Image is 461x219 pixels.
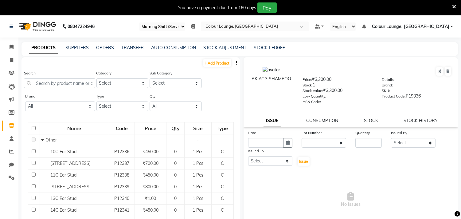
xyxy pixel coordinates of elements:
[135,123,166,134] div: Price
[24,70,36,76] label: Search
[382,77,395,82] label: Details:
[68,18,95,35] b: 08047224946
[203,45,246,50] a: STOCK ADJUSTMENT
[174,207,177,213] span: 0
[263,67,280,73] img: avatar
[50,172,76,178] span: 11C Ear Stud
[50,184,91,189] span: [STREET_ADDRESS]
[193,207,203,213] span: 1 Pcs
[257,2,277,13] button: Pay
[197,137,199,143] span: -
[40,123,108,134] div: Name
[254,45,286,50] a: STOCK LEDGER
[299,159,308,164] span: Issue
[221,184,224,189] span: C
[114,172,129,178] span: P12338
[303,77,312,82] label: Price:
[174,149,177,154] span: 0
[174,161,177,166] span: 0
[178,5,256,11] div: You have a payment due from 160 days
[114,196,129,201] span: P12340
[193,184,203,189] span: 1 Pcs
[264,115,281,126] a: ISSUE
[372,23,449,30] span: Colour Lounge, [GEOGRAPHIC_DATA]
[221,196,224,201] span: C
[29,42,58,54] a: PRODUCTS
[382,93,452,102] div: P19336
[50,161,91,166] span: [STREET_ADDRESS]
[298,157,310,166] button: Issue
[303,76,373,85] div: ₹3,300.00
[174,172,177,178] span: 0
[96,94,104,99] label: Type
[121,45,144,50] a: TRANSFER
[221,172,224,178] span: C
[382,88,390,94] label: SKU:
[193,149,203,154] span: 1 Pcs
[151,45,196,50] a: AUTO CONSUMPTION
[307,118,338,123] a: CONSUMPTION
[145,196,156,201] span: ₹1.00
[167,123,184,134] div: Qty
[391,130,407,136] label: Issued By
[302,130,322,136] label: Lot Number
[221,207,224,213] span: C
[41,137,45,143] span: Collapse Row
[24,78,95,88] input: Search by product name or code
[143,172,158,178] span: ₹450.00
[16,18,58,35] img: logo
[185,123,211,134] div: Size
[193,161,203,166] span: 1 Pcs
[303,99,321,105] label: HSN Code:
[143,184,158,189] span: ₹800.00
[143,207,158,213] span: ₹450.00
[355,130,370,136] label: Quantity
[96,45,114,50] a: ORDERS
[150,70,172,76] label: Sub Category
[193,172,203,178] span: 1 Pcs
[303,82,373,90] div: 1
[303,88,323,94] label: Stock Value:
[382,82,393,88] label: Brand:
[114,149,129,154] span: P12336
[174,196,177,201] span: 0
[212,123,233,134] div: Type
[143,161,158,166] span: ₹700.00
[25,94,35,99] label: Brand
[248,130,256,136] label: Date
[364,118,378,123] a: STOCK
[203,59,231,67] a: Add Product
[404,118,438,123] a: STOCK HISTORY
[303,87,373,96] div: ₹3,300.00
[50,149,76,154] span: 10C Ear Stud
[250,76,293,82] div: RK ACG SHAMPOO
[114,207,129,213] span: P12341
[382,94,406,99] label: Product Code:
[50,196,76,201] span: 13C Ear Stud
[150,94,155,99] label: Qty
[65,45,89,50] a: SUPPLIERS
[303,94,326,99] label: Low Quantity:
[109,123,135,134] div: Code
[143,149,158,154] span: ₹450.00
[248,148,264,154] label: Issued To
[96,70,112,76] label: Category
[114,161,129,166] span: P12337
[174,184,177,189] span: 0
[303,82,313,88] label: Stock:
[45,137,57,143] span: Other
[221,161,224,166] span: C
[114,184,129,189] span: P12339
[50,207,76,213] span: 14C Ear Stud
[193,196,203,201] span: 1 Pcs
[221,149,224,154] span: C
